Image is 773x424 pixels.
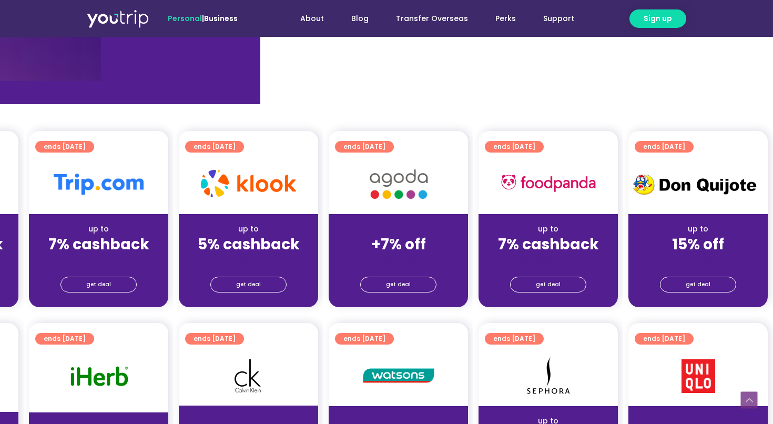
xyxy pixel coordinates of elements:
[386,277,411,292] span: get deal
[482,9,530,28] a: Perks
[343,333,385,345] span: ends [DATE]
[343,141,385,153] span: ends [DATE]
[194,333,236,345] span: ends [DATE]
[204,13,238,24] a: Business
[86,277,111,292] span: get deal
[493,141,535,153] span: ends [DATE]
[335,141,394,153] a: ends [DATE]
[637,254,759,265] div: (for stays only)
[60,277,137,292] a: get deal
[335,333,394,345] a: ends [DATE]
[236,277,261,292] span: get deal
[194,141,236,153] span: ends [DATE]
[187,224,310,235] div: up to
[371,234,426,255] strong: +7% off
[530,9,588,28] a: Support
[210,277,287,292] a: get deal
[643,333,685,345] span: ends [DATE]
[643,141,685,153] span: ends [DATE]
[644,13,672,24] span: Sign up
[635,333,694,345] a: ends [DATE]
[337,254,460,265] div: (for stays only)
[37,254,160,265] div: (for stays only)
[487,254,609,265] div: (for stays only)
[536,277,561,292] span: get deal
[389,224,408,234] span: up to
[637,224,759,235] div: up to
[185,333,244,345] a: ends [DATE]
[510,277,586,292] a: get deal
[485,141,544,153] a: ends [DATE]
[629,9,686,28] a: Sign up
[44,141,86,153] span: ends [DATE]
[185,141,244,153] a: ends [DATE]
[485,333,544,345] a: ends [DATE]
[44,333,86,345] span: ends [DATE]
[168,13,202,24] span: Personal
[266,9,588,28] nav: Menu
[635,141,694,153] a: ends [DATE]
[360,277,436,292] a: get deal
[35,141,94,153] a: ends [DATE]
[287,9,338,28] a: About
[198,234,300,255] strong: 5% cashback
[187,254,310,265] div: (for stays only)
[338,9,382,28] a: Blog
[382,9,482,28] a: Transfer Overseas
[35,333,94,345] a: ends [DATE]
[672,234,724,255] strong: 15% off
[168,13,238,24] span: |
[37,224,160,235] div: up to
[686,277,710,292] span: get deal
[660,277,736,292] a: get deal
[498,234,599,255] strong: 7% cashback
[487,224,609,235] div: up to
[493,333,535,345] span: ends [DATE]
[48,234,149,255] strong: 7% cashback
